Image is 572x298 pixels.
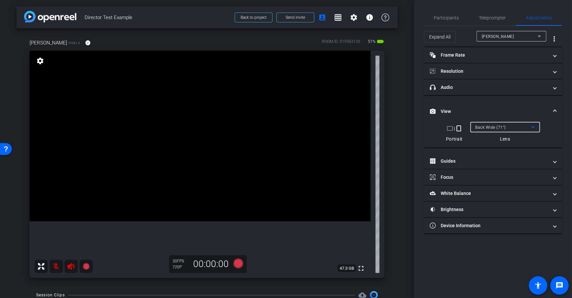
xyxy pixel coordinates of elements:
span: Send invite [286,15,305,20]
span: [PERSON_NAME] [482,34,514,39]
mat-icon: crop_portrait [455,124,463,132]
mat-icon: info [366,14,374,21]
div: ROOM ID: 519583126 [322,39,360,48]
mat-panel-title: View [430,108,548,115]
mat-expansion-panel-header: View [424,101,562,122]
span: Pixel 6 [69,41,80,45]
mat-icon: settings [36,57,45,65]
mat-panel-title: White Balance [430,190,548,197]
mat-icon: grid_on [334,14,342,21]
mat-panel-title: Brightness [430,206,548,213]
div: Portrait [446,136,463,142]
div: 00:00:00 [189,258,233,270]
mat-icon: battery_std [377,38,384,45]
span: Adjustments [526,15,552,20]
mat-expansion-panel-header: Brightness [424,202,562,217]
mat-panel-title: Frame Rate [430,52,548,59]
mat-icon: more_vert [550,35,558,43]
span: FPS [177,259,184,263]
img: app-logo [24,11,76,22]
span: Expand All [429,31,451,43]
span: 51% [367,36,377,47]
mat-panel-title: Guides [430,158,548,165]
mat-expansion-panel-header: Focus [424,169,562,185]
div: View [424,122,562,148]
mat-icon: info [85,40,91,46]
mat-expansion-panel-header: Guides [424,153,562,169]
mat-panel-title: Resolution [430,68,548,75]
div: 720P [172,264,189,270]
mat-icon: account_box [318,14,326,21]
span: Participants [434,15,459,20]
mat-expansion-panel-header: Device Information [424,218,562,233]
mat-icon: crop_landscape [446,124,454,132]
mat-expansion-panel-header: Audio [424,79,562,95]
mat-icon: settings [350,14,358,21]
span: [PERSON_NAME] [30,39,67,46]
mat-icon: message [556,282,563,289]
div: | [446,124,463,132]
span: 47.3 GB [337,264,356,272]
span: Back to project [241,15,267,20]
span: Teleprompter [479,15,506,20]
mat-expansion-panel-header: Frame Rate [424,47,562,63]
mat-panel-title: Device Information [430,222,548,229]
button: Send invite [276,13,314,22]
button: More Options for Adjustments Panel [546,31,562,47]
mat-expansion-panel-header: White Balance [424,185,562,201]
mat-panel-title: Focus [430,174,548,181]
span: Back Wide (71°) [476,125,506,130]
button: Expand All [424,31,456,43]
mat-icon: accessibility [534,282,542,289]
mat-expansion-panel-header: Resolution [424,63,562,79]
mat-panel-title: Audio [430,84,548,91]
mat-icon: fullscreen [357,264,365,272]
button: Back to project [235,13,273,22]
div: 30 [172,258,189,264]
span: Director Test Example [85,11,231,24]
